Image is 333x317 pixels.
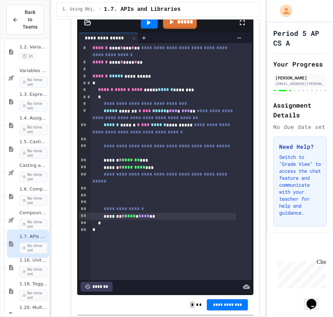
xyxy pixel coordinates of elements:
span: 1.7. APIs and Libraries [19,234,48,240]
span: 1h [19,53,36,60]
span: No time set [19,77,48,88]
span: / [99,7,101,12]
button: Back to Teams [6,5,43,34]
span: Variables and Data Types - Quiz [19,68,48,74]
span: 1.4. Assignment and Input [19,115,48,121]
span: 1.3. Expressions and Output [New] [19,92,48,98]
span: No time set [19,124,48,135]
span: No time set [19,242,48,254]
div: Chat with us now!Close [3,3,48,44]
span: 1.16. Unit Summary 1a (1.1-1.6) [19,257,48,263]
div: My Account [273,3,294,19]
span: 1.5. Casting and Ranges of Values [19,139,48,145]
span: No time set [19,219,48,230]
span: No time set [19,290,48,301]
h2: Your Progress [273,59,327,69]
span: 1. Using Objects and Methods [63,7,96,12]
span: Compound assignment operators - Quiz [19,210,48,216]
div: No due date set [273,123,327,131]
span: Casting and Ranges of variables - Quiz [19,163,48,169]
span: No time set [19,148,48,159]
span: Back to Teams [23,9,38,31]
h2: Assignment Details [273,100,327,120]
span: 1.2. Variables and Data Types [19,44,48,50]
h1: Period 5 AP CS A [273,28,327,48]
span: 1.6. Compound Assignment Operators [19,186,48,192]
iframe: chat widget [275,259,326,288]
p: Switch to "Grade View" to access the chat feature and communicate with your teacher for help and ... [279,154,321,216]
span: 1.7. APIs and Libraries [104,5,181,14]
span: No time set [19,266,48,277]
span: No time set [19,171,48,183]
div: [PERSON_NAME] [275,75,325,81]
h3: Need Help? [279,142,321,151]
div: [EMAIL_ADDRESS][PERSON_NAME][PERSON_NAME][DOMAIN_NAME] [275,81,325,86]
iframe: chat widget [304,289,326,310]
span: 1.18. Toggle Mixed Up or Write Code Practice 1.1-1.6 [19,281,48,287]
span: No time set [19,100,48,111]
span: No time set [19,195,48,206]
span: 1.20. Multiple Choice Exercises for Unit 1a (1.1-1.6) [19,305,48,311]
